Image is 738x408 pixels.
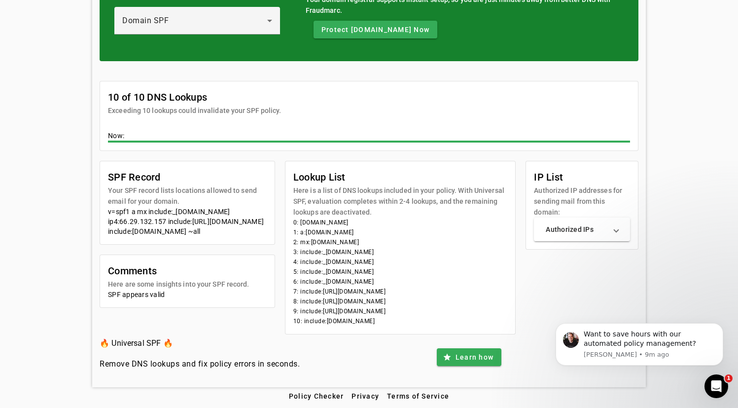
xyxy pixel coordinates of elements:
mat-card-subtitle: Exceeding 10 lookups could invalidate your SPF policy. [108,105,281,116]
li: 4: include:_[DOMAIN_NAME] [293,257,507,267]
mat-panel-title: Authorized IPs [546,224,606,234]
iframe: Intercom live chat [704,374,728,398]
li: 0: [DOMAIN_NAME] [293,218,507,227]
li: 6: include:_[DOMAIN_NAME] [293,277,507,287]
h4: Remove DNS lookups and fix policy errors in seconds. [100,358,300,370]
span: Domain SPF [122,16,169,25]
mat-card-subtitle: Your SPF record lists locations allowed to send email for your domain. [108,185,267,207]
div: SPF appears valid [108,290,267,299]
button: Protect [DOMAIN_NAME] Now [314,21,437,38]
span: Policy Checker [289,392,344,400]
li: 2: mx:[DOMAIN_NAME] [293,237,507,247]
mat-card-title: SPF Record [108,169,267,185]
button: Privacy [348,387,383,405]
span: Privacy [351,392,379,400]
button: Policy Checker [285,387,348,405]
mat-card-subtitle: Here are some insights into your SPF record. [108,279,249,290]
span: Protect [DOMAIN_NAME] Now [321,25,429,35]
div: Now: [108,131,630,143]
span: Terms of Service [387,392,449,400]
mat-expansion-panel-header: Authorized IPs [534,218,630,241]
li: 1: a:[DOMAIN_NAME] [293,227,507,237]
span: Learn how [456,352,493,362]
li: 10: include:[DOMAIN_NAME] [293,316,507,326]
li: 5: include:_[DOMAIN_NAME] [293,267,507,277]
li: 7: include:[URL][DOMAIN_NAME] [293,287,507,297]
mat-card-subtitle: Here is a list of DNS lookups included in your policy. With Universal SPF, evaluation completes w... [293,185,507,218]
mat-card-title: 10 of 10 DNS Lookups [108,89,281,105]
button: Terms of Service [383,387,453,405]
div: v=spf1 a mx include:_[DOMAIN_NAME] ip4:66.29.132.157 include:[URL][DOMAIN_NAME] include:[DOMAIN_N... [108,207,267,236]
button: Learn how [437,348,501,366]
mat-card-subtitle: Authorized IP addresses for sending mail from this domain: [534,185,630,218]
li: 8: include:[URL][DOMAIN_NAME] [293,297,507,306]
li: 3: include:_[DOMAIN_NAME] [293,247,507,257]
iframe: Intercom notifications message [541,308,738,381]
mat-card-title: Lookup List [293,169,507,185]
mat-card-title: Comments [108,263,249,279]
h3: 🔥 Universal SPF 🔥 [100,336,300,350]
mat-card-title: IP List [534,169,630,185]
span: 1 [725,374,733,382]
li: 9: include:[URL][DOMAIN_NAME] [293,306,507,316]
